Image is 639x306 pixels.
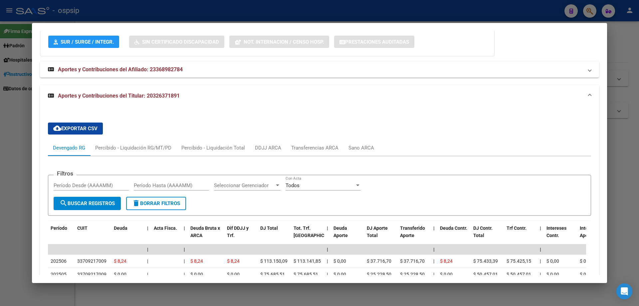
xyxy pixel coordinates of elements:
mat-icon: search [60,199,68,207]
span: Todos [286,182,300,188]
span: Deuda [114,225,127,231]
div: DDJJ ARCA [255,144,281,152]
span: $ 113.150,09 [260,258,288,264]
span: Seleccionar Gerenciador [214,182,275,188]
div: Devengado RG [53,144,85,152]
mat-icon: cloud_download [53,124,61,132]
span: $ 50.457,01 [507,272,531,277]
span: Aportes y Contribuciones del Afiliado: 23368982784 [58,66,183,73]
span: | [433,258,434,264]
span: | [184,272,185,277]
datatable-header-cell: Intereses Aporte [577,221,610,250]
span: Período [51,225,67,231]
span: $ 0,00 [190,272,203,277]
span: | [433,225,435,231]
span: | [540,225,541,231]
datatable-header-cell: | [144,221,151,250]
span: $ 8,24 [440,258,453,264]
div: Percibido - Liquidación RG/MT/PD [95,144,171,152]
span: SUR / SURGE / INTEGR. [61,39,114,45]
span: $ 25.228,50 [367,272,391,277]
span: DJ Total [260,225,278,231]
button: Exportar CSV [48,123,103,135]
span: | [184,258,185,264]
div: 33709217009 [77,257,106,265]
span: $ 113.141,85 [294,258,321,264]
span: Not. Internacion / Censo Hosp. [244,39,324,45]
datatable-header-cell: DJ Aporte Total [364,221,397,250]
div: Transferencias ARCA [291,144,338,152]
span: Dif DDJJ y Trf. [227,225,249,238]
span: | [184,247,185,252]
mat-icon: delete [132,199,140,207]
span: DJ Contr. Total [473,225,493,238]
div: 33709217009 [77,271,106,278]
span: Transferido Aporte [400,225,425,238]
span: | [327,247,328,252]
span: | [540,272,541,277]
span: $ 8,24 [190,258,203,264]
span: $ 25.228,50 [400,272,425,277]
span: | [147,247,148,252]
div: Percibido - Liquidación Total [181,144,245,152]
span: Tot. Trf. [GEOGRAPHIC_DATA] [294,225,339,238]
button: Prestaciones Auditadas [334,36,414,48]
span: | [327,225,328,231]
span: | [184,225,185,231]
span: $ 8,24 [227,258,240,264]
datatable-header-cell: Intereses Contr. [544,221,577,250]
span: $ 37.716,70 [400,258,425,264]
span: Sin Certificado Discapacidad [142,39,219,45]
button: Buscar Registros [54,197,121,210]
span: $ 0,00 [546,272,559,277]
button: Not. Internacion / Censo Hosp. [229,36,329,48]
span: Prestaciones Auditadas [345,39,409,45]
span: $ 0,00 [546,258,559,264]
button: Borrar Filtros [126,197,186,210]
span: | [147,272,148,277]
button: Sin Certificado Discapacidad [129,36,224,48]
span: | [540,247,541,252]
span: $ 50.457,01 [473,272,498,277]
h3: Filtros [54,170,77,177]
span: $ 0,00 [114,272,126,277]
button: SUR / SURGE / INTEGR. [48,36,119,48]
span: 202505 [51,272,67,277]
datatable-header-cell: Deuda Aporte [331,221,364,250]
datatable-header-cell: Período [48,221,75,250]
datatable-header-cell: | [537,221,544,250]
span: $ 0,00 [333,258,346,264]
datatable-header-cell: DJ Contr. Total [471,221,504,250]
span: Buscar Registros [60,200,115,206]
span: | [433,272,434,277]
div: Sano ARCA [348,144,374,152]
datatable-header-cell: Deuda [111,221,144,250]
span: | [433,247,435,252]
span: | [327,258,328,264]
datatable-header-cell: DJ Total [258,221,291,250]
span: $ 75.425,15 [507,258,531,264]
span: Trf Contr. [507,225,527,231]
span: $ 75.433,39 [473,258,498,264]
span: $ 0,00 [333,272,346,277]
datatable-header-cell: | [181,221,188,250]
span: Intereses Contr. [546,225,566,238]
span: $ 75.685,51 [260,272,285,277]
span: Acta Fisca. [154,225,177,231]
span: Deuda Aporte [333,225,348,238]
mat-expansion-panel-header: Aportes y Contribuciones del Afiliado: 23368982784 [40,62,599,78]
span: $ 8,24 [114,258,126,264]
span: $ 75.685,51 [294,272,318,277]
datatable-header-cell: CUIT [75,221,111,250]
span: Deuda Bruta x ARCA [190,225,220,238]
span: $ 37.716,70 [367,258,391,264]
span: Deuda Contr. [440,225,467,231]
mat-expansion-panel-header: Aportes y Contribuciones del Titular: 20326371891 [40,85,599,107]
span: | [147,225,148,231]
span: 202506 [51,258,67,264]
datatable-header-cell: Trf Contr. [504,221,537,250]
span: Borrar Filtros [132,200,180,206]
span: Aportes y Contribuciones del Titular: 20326371891 [58,93,180,99]
span: $ 0,00 [440,272,453,277]
datatable-header-cell: Deuda Contr. [437,221,471,250]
